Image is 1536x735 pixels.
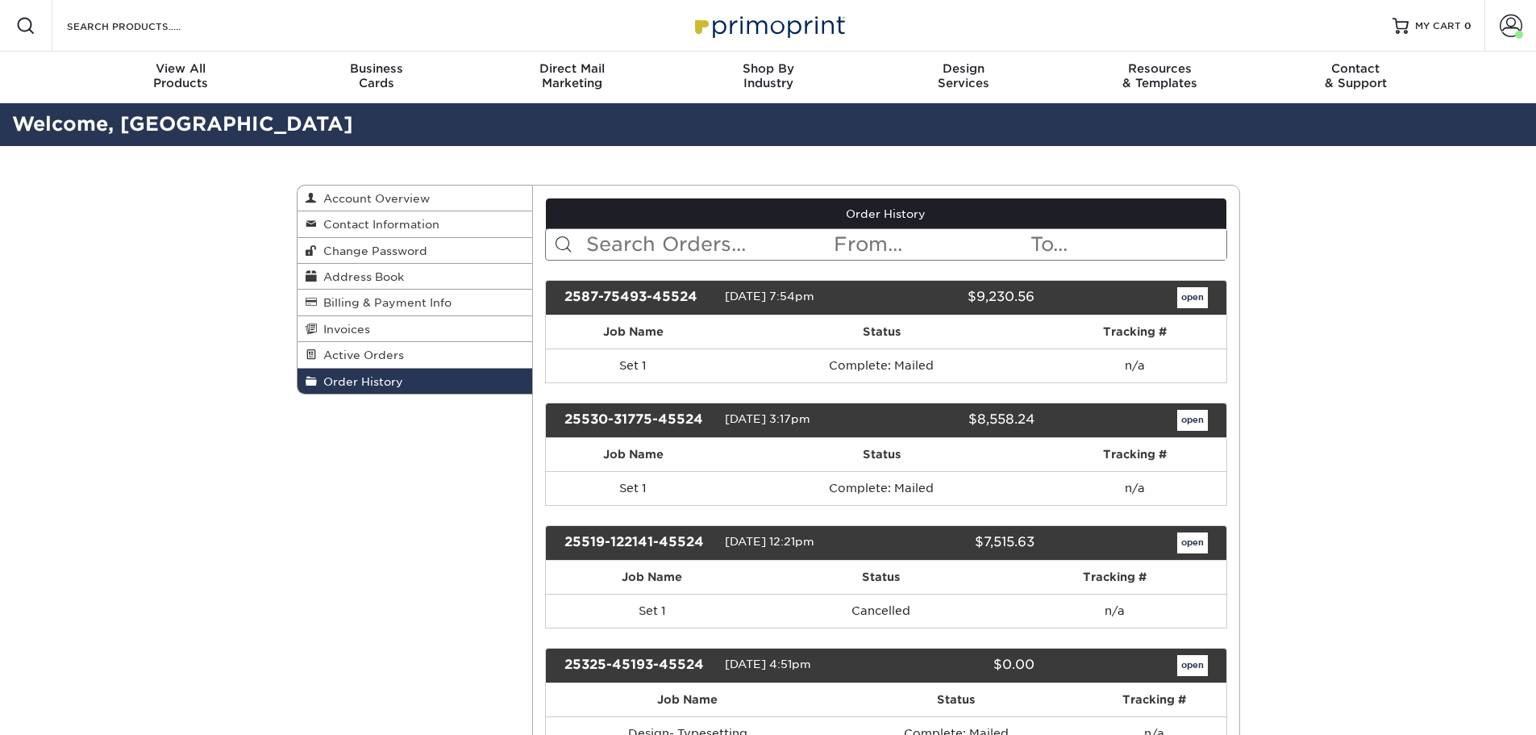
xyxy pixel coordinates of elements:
div: $8,558.24 [874,410,1047,431]
span: Account Overview [317,192,430,205]
img: Primoprint [688,8,849,43]
div: & Support [1258,61,1454,90]
input: To... [1029,229,1226,260]
div: Industry [670,61,866,90]
span: Contact [1258,61,1454,76]
div: Cards [278,61,474,90]
span: 0 [1464,20,1471,31]
div: Marketing [474,61,670,90]
div: $0.00 [874,655,1047,676]
a: Shop ByIndustry [670,52,866,103]
span: MY CART [1415,19,1461,33]
span: [DATE] 3:17pm [725,412,810,425]
td: Set 1 [546,594,759,628]
input: SEARCH PRODUCTS..... [65,16,223,35]
a: open [1177,655,1208,676]
div: $7,515.63 [874,532,1047,553]
span: Contact Information [317,218,439,231]
td: Complete: Mailed [720,349,1043,382]
th: Status [830,683,1083,716]
span: Shop By [670,61,866,76]
span: Design [866,61,1062,76]
th: Job Name [546,561,759,594]
div: 25530-31775-45524 [552,410,725,431]
div: & Templates [1062,61,1258,90]
a: Direct MailMarketing [474,52,670,103]
span: [DATE] 7:54pm [725,290,814,303]
a: Change Password [298,238,533,264]
span: Change Password [317,244,427,257]
a: Order History [546,198,1226,229]
td: Set 1 [546,349,720,382]
span: View All [83,61,279,76]
th: Status [720,438,1043,471]
a: View AllProducts [83,52,279,103]
a: DesignServices [866,52,1062,103]
div: Services [866,61,1062,90]
input: Search Orders... [585,229,832,260]
th: Status [759,561,1003,594]
th: Status [720,315,1043,349]
span: Address Book [317,270,404,283]
span: Billing & Payment Info [317,296,452,309]
span: Invoices [317,323,370,336]
input: From... [832,229,1029,260]
a: BusinessCards [278,52,474,103]
span: Resources [1062,61,1258,76]
th: Tracking # [1043,315,1226,349]
span: Order History [317,375,403,388]
div: 25325-45193-45524 [552,655,725,676]
td: Set 1 [546,471,720,505]
a: Address Book [298,264,533,290]
th: Tracking # [1083,683,1226,716]
a: open [1177,287,1208,308]
a: Order History [298,369,533,394]
th: Tracking # [1043,438,1226,471]
td: n/a [1003,594,1226,628]
td: Complete: Mailed [720,471,1043,505]
td: Cancelled [759,594,1003,628]
div: 25519-122141-45524 [552,532,725,553]
a: open [1177,410,1208,431]
th: Job Name [546,315,720,349]
span: Active Orders [317,349,404,361]
td: n/a [1043,349,1226,382]
a: Contact Information [298,211,533,237]
a: Invoices [298,316,533,342]
div: $9,230.56 [874,287,1047,308]
span: Business [278,61,474,76]
a: open [1177,532,1208,553]
div: Products [83,61,279,90]
div: 2587-75493-45524 [552,287,725,308]
a: Resources& Templates [1062,52,1258,103]
th: Tracking # [1003,561,1226,594]
span: Direct Mail [474,61,670,76]
a: Active Orders [298,342,533,368]
td: n/a [1043,471,1226,505]
a: Contact& Support [1258,52,1454,103]
span: [DATE] 4:51pm [725,658,811,670]
th: Job Name [546,683,830,716]
a: Account Overview [298,186,533,211]
a: Billing & Payment Info [298,290,533,315]
span: [DATE] 12:21pm [725,535,814,548]
th: Job Name [546,438,720,471]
